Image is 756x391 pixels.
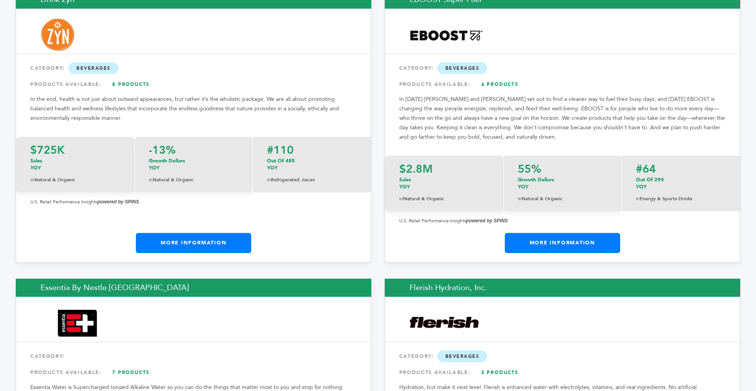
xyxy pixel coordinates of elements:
span: Beverages [69,62,119,74]
img: EBOOST Super Fuel [410,22,483,49]
p: Energy & Sports Drinks [636,194,726,203]
p: Refrigerated Juices [267,175,357,184]
span: YOY [267,164,278,171]
h2: Flerish Hydration, Inc. [385,279,740,297]
p: Growth Dollars [518,176,607,190]
p: Growth Dollars [149,157,238,171]
div: CATEGORY: [399,61,726,75]
p: Out of 294 [636,176,726,190]
div: PRODUCTS AVAILABLE: [30,77,357,91]
span: YOY [636,183,647,190]
div: PRODUCTS AVAILABLE: [399,77,726,91]
div: CATEGORY: [399,349,726,363]
p: In the end, health is not just about outward appearances, but rather it’s the wholistic package. ... [30,95,357,123]
p: Natural & Organic [149,175,238,184]
a: 7 Products [104,365,159,380]
p: Natural & Organic [518,194,607,203]
span: in [399,195,403,202]
img: Drink Zyn [41,19,74,52]
div: CATEGORY: [30,349,357,363]
p: #64 [636,164,726,175]
span: YOY [399,183,410,190]
p: Sales [30,157,120,171]
span: Beverages [437,350,487,362]
span: in [30,177,34,183]
strong: powered by SPINS [466,218,508,223]
a: 8 Products [104,77,159,91]
span: Beverages [437,62,487,74]
div: PRODUCTS AVAILABLE: [399,365,726,380]
p: $725K [30,145,120,156]
span: YOY [518,183,528,190]
div: PRODUCTS AVAILABLE: [30,365,357,380]
p: -13% [149,145,238,156]
p: Sales [399,176,489,190]
span: YOY [149,164,159,171]
span: in [267,177,271,183]
span: in [636,195,640,202]
p: #110 [267,145,357,156]
a: 4 Products [472,77,527,91]
a: More Information [136,233,251,253]
p: Out of 485 [267,157,357,171]
img: Flerish Hydration, Inc. [410,317,483,330]
strong: powered by SPINS [97,199,139,205]
p: In [DATE] [PERSON_NAME] and [PERSON_NAME] set out to find a cleaner way to fuel their busy days, ... [399,95,726,142]
img: Essentia by Nestle USA [41,310,114,337]
p: U.S. Retail Performance Insights [30,197,357,207]
p: Natural & Organic [399,194,489,203]
p: Natural & Organic [30,175,120,184]
p: $2.8M [399,164,489,175]
span: in [149,177,153,183]
span: in [518,195,522,202]
a: More Information [505,233,620,253]
div: CATEGORY: [30,61,357,75]
span: YOY [30,164,41,171]
p: 55% [518,164,607,175]
p: U.S. Retail Performance Insights [399,216,726,225]
a: 3 Products [472,365,527,380]
h2: Essentia by Nestle [GEOGRAPHIC_DATA] [16,279,371,297]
